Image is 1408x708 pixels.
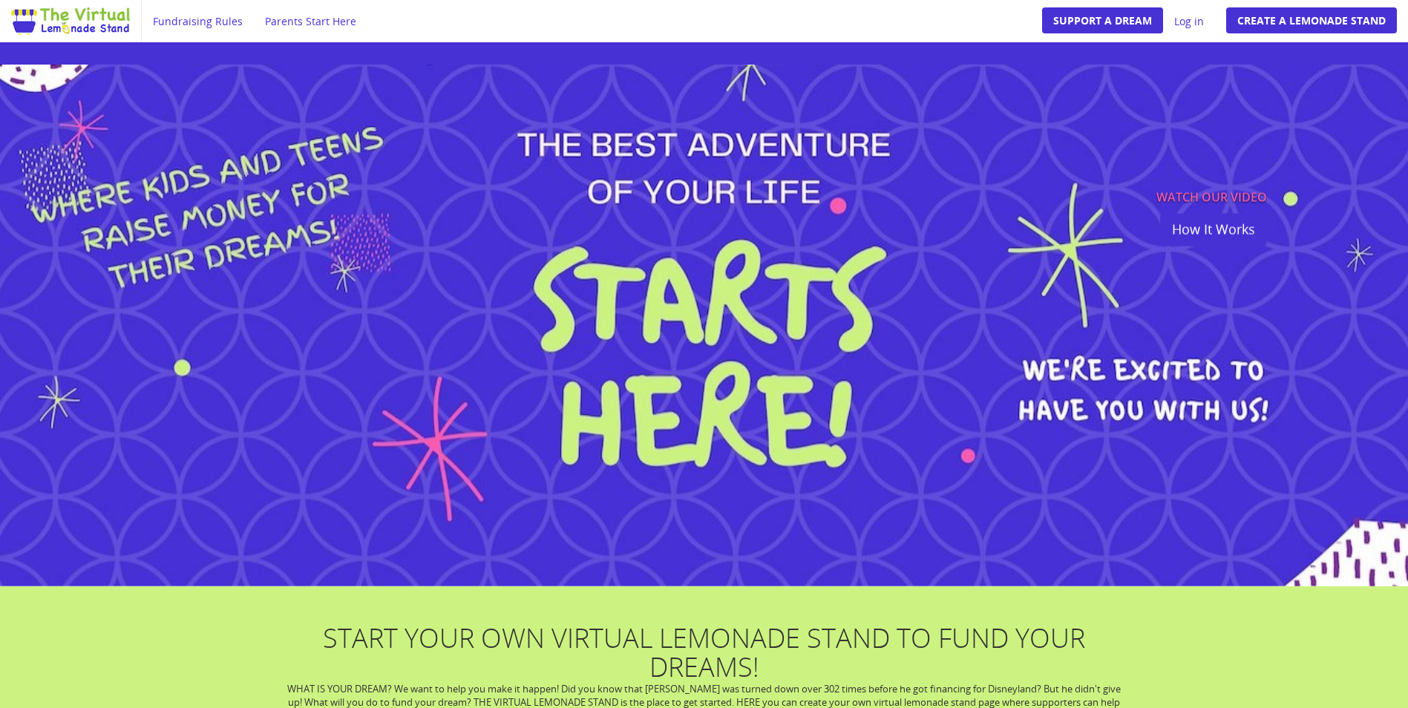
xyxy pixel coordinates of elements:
[1160,213,1267,246] button: How It Works
[281,623,1127,682] h1: START YOUR OWN VIRTUAL LEMONADE STAND TO FUND YOUR DREAMS!
[1042,7,1163,33] a: Support A Dream
[1053,13,1152,27] span: Support A Dream
[11,7,130,35] img: Image
[281,189,1267,206] p: WATCH OUR VIDEO
[1226,7,1397,33] a: Create a Lemonade Stand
